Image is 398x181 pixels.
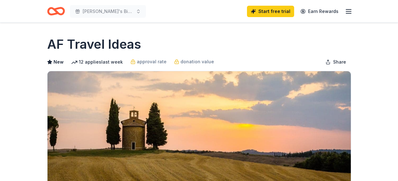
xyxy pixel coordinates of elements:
a: donation value [174,58,214,66]
a: approval rate [130,58,167,66]
button: Share [320,56,351,68]
div: 12 applies last week [71,58,123,66]
span: donation value [180,58,214,66]
span: Share [333,58,346,66]
a: Earn Rewards [297,6,342,17]
button: [PERSON_NAME]'s Birthday [PERSON_NAME] [70,5,146,18]
a: Start free trial [247,6,294,17]
span: approval rate [137,58,167,66]
a: Home [47,4,65,19]
span: [PERSON_NAME]'s Birthday [PERSON_NAME] [83,8,133,15]
span: New [54,58,64,66]
h1: AF Travel Ideas [47,35,141,53]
